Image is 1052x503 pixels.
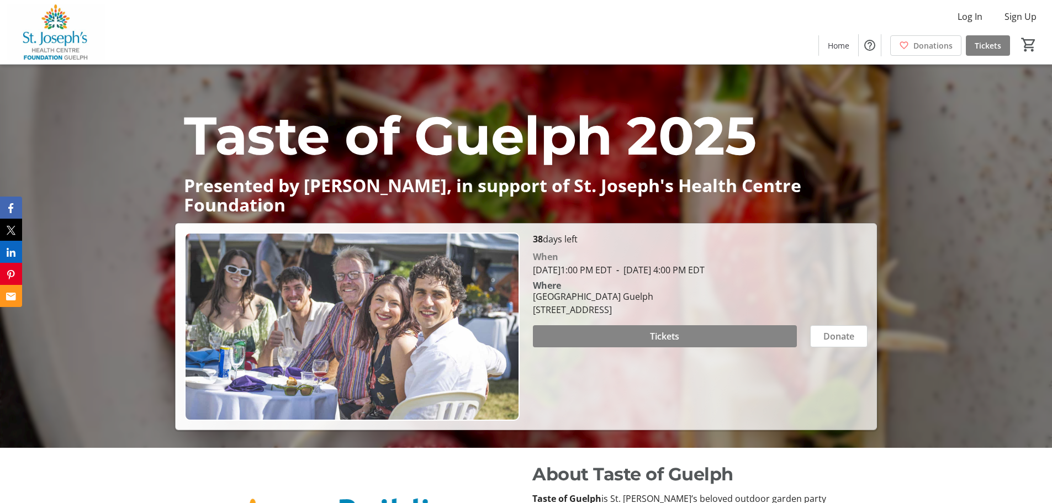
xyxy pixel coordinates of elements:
span: Donate [823,330,854,343]
span: [DATE] 1:00 PM EDT [533,264,612,276]
p: Presented by [PERSON_NAME], in support of St. Joseph's Health Centre Foundation [184,176,868,214]
span: - [612,264,623,276]
span: Home [828,40,849,51]
img: Campaign CTA Media Photo [184,232,519,421]
button: Sign Up [996,8,1045,25]
span: Sign Up [1005,10,1037,23]
span: [DATE] 4:00 PM EDT [612,264,705,276]
span: 38 [533,233,543,245]
button: Help [859,34,881,56]
img: St. Joseph's Health Centre Foundation Guelph's Logo [7,4,105,60]
span: Donations [913,40,953,51]
a: Tickets [966,35,1010,56]
div: [GEOGRAPHIC_DATA] Guelph [533,290,653,303]
div: When [533,250,558,263]
button: Log In [949,8,991,25]
div: [STREET_ADDRESS] [533,303,653,316]
a: Home [819,35,858,56]
a: Donations [890,35,961,56]
button: Donate [810,325,868,347]
span: Tickets [650,330,679,343]
p: About Taste of Guelph [532,461,870,488]
p: days left [533,232,868,246]
button: Tickets [533,325,797,347]
span: Tickets [975,40,1001,51]
span: Taste of Guelph 2025 [184,103,756,168]
span: Log In [958,10,982,23]
div: Where [533,281,561,290]
button: Cart [1019,35,1039,55]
